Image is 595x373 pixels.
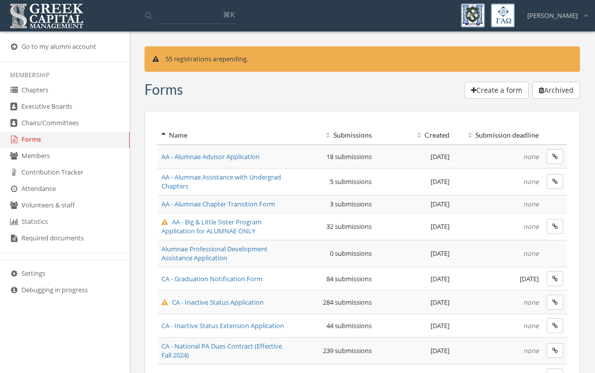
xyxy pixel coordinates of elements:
a: AA - Alumnae Assistance with Undergrad Chapters [161,173,281,191]
div: are pending. [145,46,580,72]
td: [DATE] [376,290,453,314]
td: [DATE] [376,168,453,195]
em: none [523,177,539,186]
span: 44 submissions [326,321,372,330]
span: ⌘K [223,9,235,19]
em: none [523,152,539,161]
th: Submission deadline [453,126,543,145]
button: Create a form [464,82,529,99]
div: [PERSON_NAME] [521,3,588,20]
td: [DATE] [376,267,453,290]
th: Submissions [289,126,376,145]
th: Name [157,126,289,145]
span: 284 submissions [323,298,372,307]
td: [DATE] [453,267,543,290]
td: [DATE] [376,337,453,364]
span: 239 submissions [323,346,372,355]
td: [DATE] [376,195,453,213]
a: AA - Alumnae Advisor Application [161,152,260,161]
button: Archived [532,82,580,99]
span: 0 submissions [330,249,372,258]
span: [PERSON_NAME] [527,11,578,20]
td: [DATE] [376,240,453,267]
th: Created [376,126,453,145]
span: 84 submissions [326,274,372,283]
span: 18 submissions [326,152,372,161]
em: none [523,249,539,258]
span: 3 submissions [330,199,372,208]
a: CA - Graduation Notification Form [161,274,263,283]
a: CA - National PA Dues Contract (Effective Fall 2024) [161,342,282,360]
em: none [523,199,539,208]
em: none [523,346,539,355]
span: 32 submissions [326,222,372,231]
a: AA - Big & Little Sister Program Application for ALUMNAE ONLY [161,217,262,236]
a: Alumnae Professional Development Assistance Application [161,244,268,263]
td: [DATE] [376,145,453,169]
span: 5 submissions [330,177,372,186]
span: 55 registrations [165,54,211,63]
em: none [523,298,539,307]
a: AA - Alumnae Chapter Transition Form [161,199,275,208]
td: [DATE] [376,213,453,240]
h3: Form s [145,82,183,97]
a: CA - Inactive Status Extension Application [161,321,284,330]
a: CA - Inactive Status Application [161,298,264,307]
em: none [523,222,539,231]
em: none [523,321,539,330]
td: [DATE] [376,314,453,337]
